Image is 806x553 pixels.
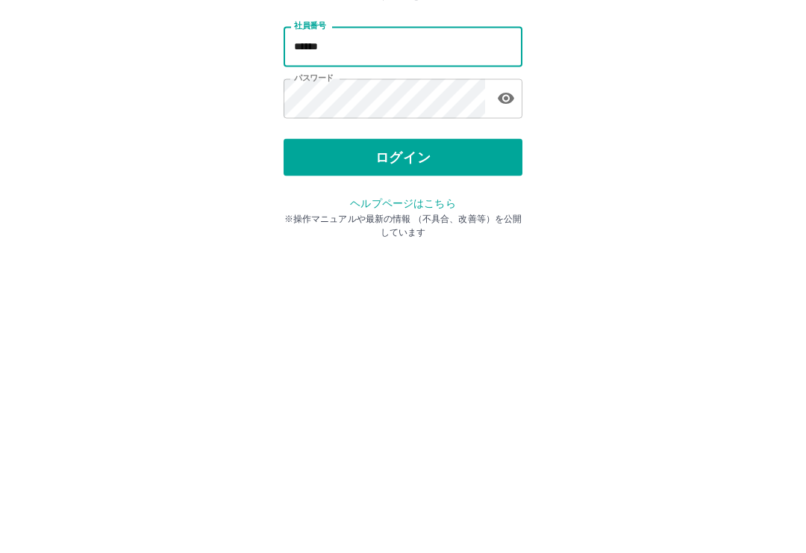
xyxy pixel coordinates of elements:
[294,192,334,203] label: パスワード
[354,94,452,123] h2: ログイン
[350,317,455,329] a: ヘルプページはこちら
[284,332,522,359] p: ※操作マニュアルや最新の情報 （不具合、改善等）を公開しています
[294,140,325,151] label: 社員番号
[284,259,522,296] button: ログイン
